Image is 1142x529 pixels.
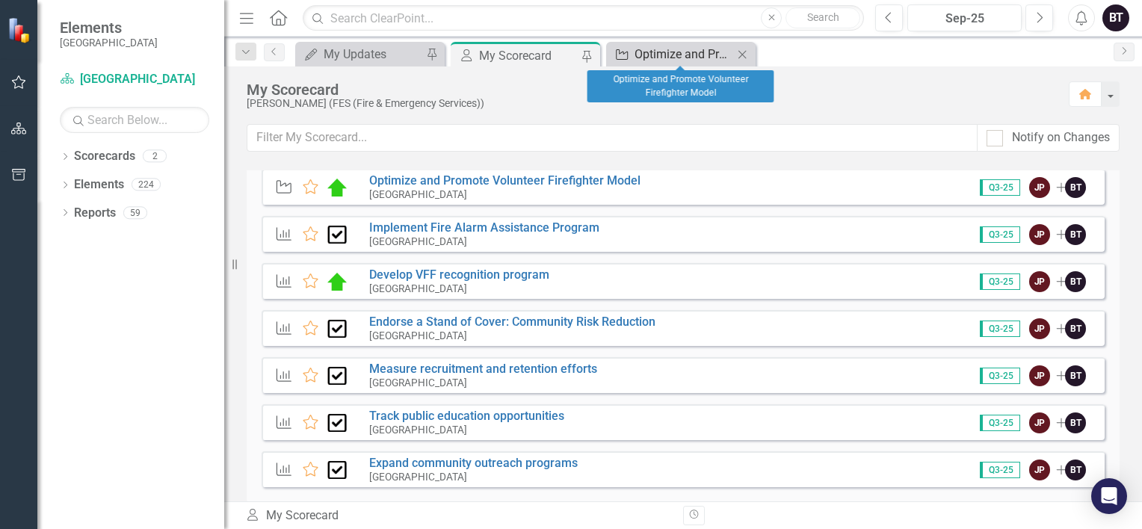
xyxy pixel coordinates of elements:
div: BT [1065,412,1086,433]
div: Sep-25 [913,10,1016,28]
img: Complete [327,367,347,385]
small: [GEOGRAPHIC_DATA] [369,235,467,247]
div: JP [1029,224,1050,245]
div: Notify on Changes [1012,129,1110,146]
div: BT [1065,318,1086,339]
div: BT [1065,365,1086,386]
div: JP [1029,460,1050,480]
input: Search Below... [60,107,209,133]
div: My Scorecard [247,81,1054,98]
div: JP [1029,318,1050,339]
img: Complete [327,414,347,432]
div: JP [1029,271,1050,292]
div: Optimize and Promote Volunteer Firefighter Model [635,45,733,64]
span: Q3-25 [980,321,1020,337]
div: BT [1065,460,1086,480]
img: Complete [327,226,347,244]
span: Q3-25 [980,462,1020,478]
span: Search [807,11,839,23]
span: Q3-25 [980,179,1020,196]
div: My Updates [324,45,422,64]
div: JP [1029,365,1050,386]
img: ClearPoint Strategy [7,16,34,43]
div: JP [1029,412,1050,433]
small: [GEOGRAPHIC_DATA] [369,471,467,483]
div: Open Intercom Messenger [1091,478,1127,514]
a: Optimize and Promote Volunteer Firefighter Model [610,45,733,64]
a: [GEOGRAPHIC_DATA] [60,71,209,88]
span: Q3-25 [980,368,1020,384]
small: [GEOGRAPHIC_DATA] [369,377,467,389]
span: Q3-25 [980,415,1020,431]
small: [GEOGRAPHIC_DATA] [369,282,467,294]
button: Search [785,7,860,28]
img: Above Target [327,179,347,197]
img: Complete [327,320,347,338]
a: Measure recruitment and retention efforts [369,362,597,376]
button: Sep-25 [907,4,1022,31]
div: Optimize and Promote Volunteer Firefighter Model [587,70,774,102]
a: Track public education opportunities [369,409,564,423]
a: Optimize and Promote Volunteer Firefighter Model [369,173,641,188]
div: 59 [123,206,147,219]
div: JP [1029,177,1050,198]
span: Q3-25 [980,226,1020,243]
input: Filter My Scorecard... [247,124,978,152]
small: [GEOGRAPHIC_DATA] [369,330,467,341]
div: My Scorecard [245,507,672,525]
div: BT [1065,224,1086,245]
div: 2 [143,150,167,163]
button: BT [1102,4,1129,31]
div: My Scorecard [479,46,578,65]
span: Elements [60,19,158,37]
a: Endorse a Stand of Cover: Community Risk Reduction [369,315,655,329]
a: Elements [74,176,124,194]
a: Expand community outreach programs [369,456,578,470]
a: Implement Fire Alarm Assistance Program [369,220,599,235]
img: Complete [327,461,347,479]
div: [PERSON_NAME] (FES (Fire & Emergency Services)) [247,98,1054,109]
small: [GEOGRAPHIC_DATA] [369,424,467,436]
small: [GEOGRAPHIC_DATA] [369,188,467,200]
img: Above Target [327,273,347,291]
span: Q3-25 [980,273,1020,290]
small: [GEOGRAPHIC_DATA] [60,37,158,49]
a: Scorecards [74,148,135,165]
a: Develop VFF recognition program [369,267,549,282]
a: My Updates [299,45,422,64]
div: BT [1065,271,1086,292]
div: 224 [132,179,161,191]
input: Search ClearPoint... [303,5,864,31]
div: BT [1065,177,1086,198]
a: Reports [74,205,116,222]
